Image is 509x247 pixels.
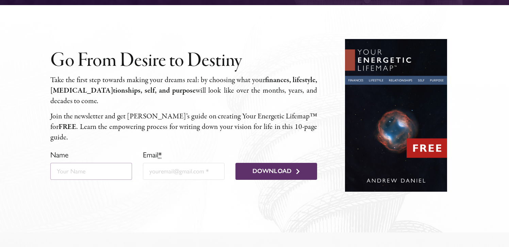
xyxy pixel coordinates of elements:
[252,168,292,175] span: Download
[97,96,99,106] i: .
[50,75,317,96] b: finances, lifestyle, [MEDICAL_DATA]­tion­ships, self, and pur­pose
[50,163,132,180] input: Your Name
[143,163,225,180] input: youremail@gmail.com *
[235,163,317,180] button: Download
[143,150,162,159] label: Email
[50,75,317,106] p: Take the first step towards mak­ing your dreams real: by choos­ing what your will look like over ...
[345,39,447,192] img: energetic-lifemap-6x9-andrew-daniel-free-ebook
[50,150,68,159] label: Name
[50,111,317,142] p: Join the newslet­ter and get [PERSON_NAME]’s guide on cre­at­ing Your Energetic Lifemap™ for . Le...
[50,51,317,72] h2: Go From Desire to Destiny
[59,122,76,132] b: FREE
[158,150,162,159] abbr: required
